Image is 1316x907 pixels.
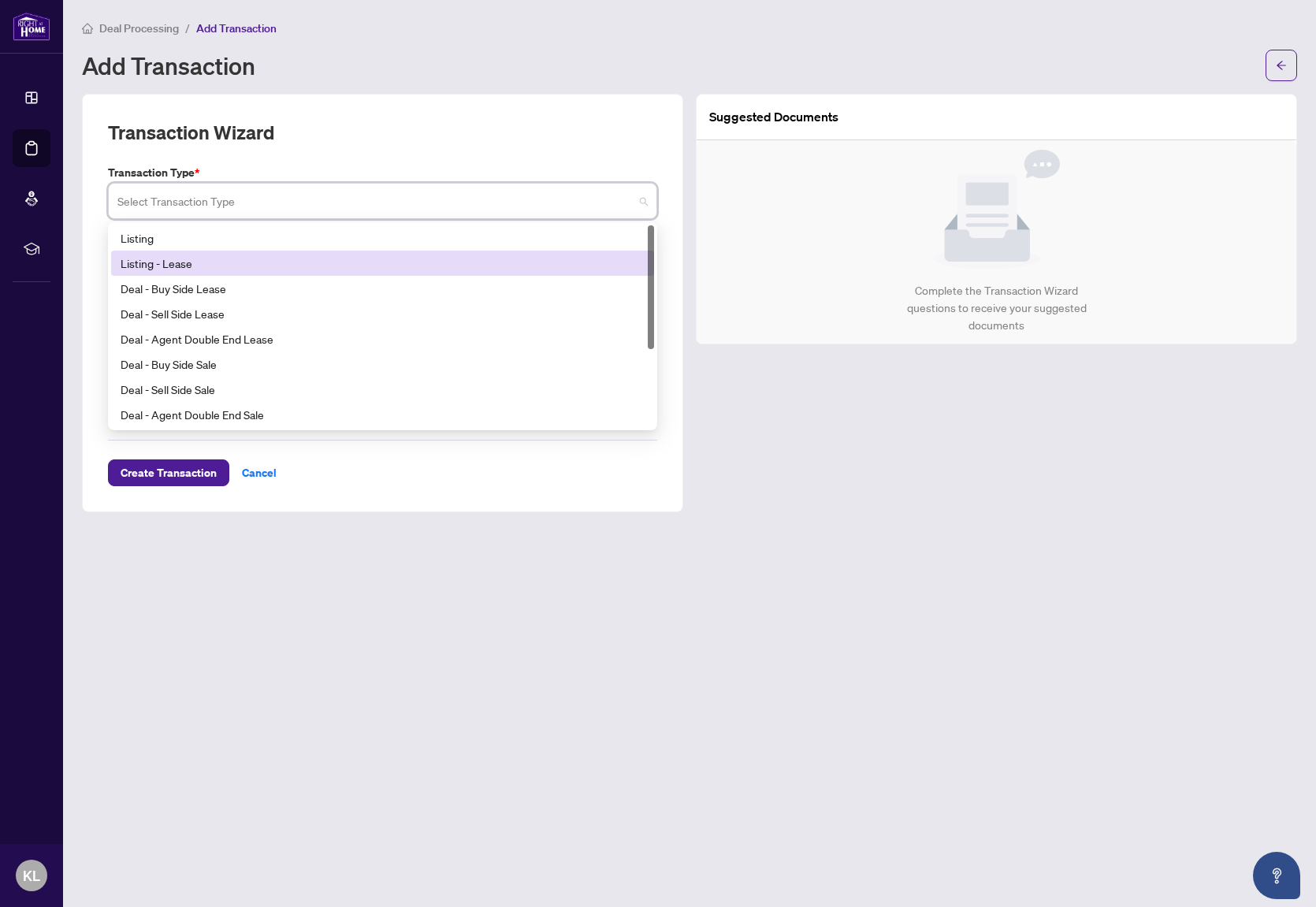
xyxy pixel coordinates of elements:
button: Open asap [1253,852,1300,899]
div: Deal - Sell Side Sale [111,377,654,402]
h2: Transaction Wizard [108,120,274,145]
div: Deal - Buy Side Sale [111,351,654,377]
div: Deal - Agent Double End Sale [121,406,645,423]
span: Add Transaction [196,21,277,35]
button: Cancel [229,459,289,486]
img: logo [13,12,50,41]
span: arrow-left [1276,60,1287,71]
img: Null State Icon [934,150,1060,269]
div: Complete the Transaction Wizard questions to receive your suggested documents [890,282,1103,334]
div: Listing - Lease [121,255,645,272]
button: Create Transaction [108,459,229,486]
div: Deal - Agent Double End Sale [111,402,654,427]
div: Deal - Agent Double End Lease [111,326,654,351]
li: / [185,19,190,37]
span: home [82,23,93,34]
div: Deal - Sell Side Lease [121,305,645,322]
div: Deal - Buy Side Lease [111,276,654,301]
span: KL [23,864,40,887]
div: Deal - Agent Double End Lease [121,330,645,348]
label: Transaction Type [108,164,657,181]
div: Listing - Lease [111,251,654,276]
article: Suggested Documents [709,107,838,127]
span: Create Transaction [121,460,217,485]
div: Deal - Buy Side Sale [121,355,645,373]
span: Deal Processing [99,21,179,35]
div: Deal - Sell Side Sale [121,381,645,398]
h1: Add Transaction [82,53,255,78]
div: Deal - Buy Side Lease [121,280,645,297]
div: Listing [121,229,645,247]
span: Cancel [242,460,277,485]
div: Deal - Sell Side Lease [111,301,654,326]
div: Listing [111,225,654,251]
